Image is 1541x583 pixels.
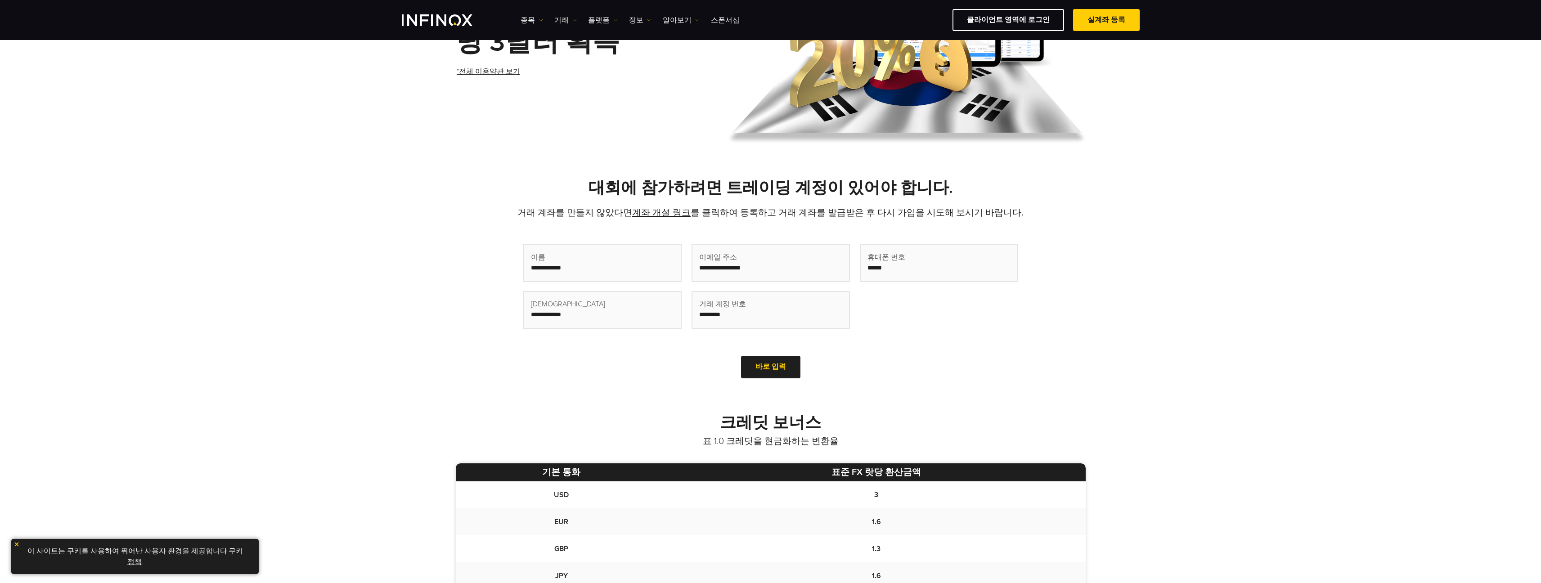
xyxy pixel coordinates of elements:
a: INFINOX Logo [402,14,494,26]
a: 플랫폼 [588,15,618,26]
span: 이름 [531,252,545,263]
p: 표 1.0 크레딧을 현금화하는 변환율 [456,435,1086,448]
strong: 대회에 참가하려면 트레이딩 계정이 있어야 합니다. [589,178,953,197]
strong: 크레딧 보너스 [720,413,821,432]
p: 거래 계좌를 만들지 않았다면 를 클릭하여 등록하고 거래 계좌를 발급받은 후 다시 가입을 시도해 보시기 바랍니다. [456,206,1086,219]
a: 클라이언트 영역에 로그인 [952,9,1064,31]
a: 바로 입력 [741,356,800,378]
td: 3 [667,481,1085,508]
td: 1.6 [667,508,1085,535]
img: yellow close icon [13,541,20,547]
a: 계좌 개설 링크 [632,207,691,218]
a: 실계좌 등록 [1073,9,1140,31]
td: EUR [456,508,668,535]
a: 정보 [629,15,651,26]
span: [DEMOGRAPHIC_DATA] [531,299,605,309]
a: *전체 이용약관 보기 [456,61,521,83]
a: 스폰서십 [711,15,740,26]
span: 휴대폰 번호 [867,252,905,263]
th: 기본 통화 [456,463,668,481]
span: 이메일 주소 [699,252,737,263]
th: 표준 FX 랏당 환산금액 [667,463,1085,481]
td: 1.3 [667,535,1085,562]
span: 거래 계정 번호 [699,299,746,309]
a: 종목 [521,15,543,26]
a: 알아보기 [663,15,700,26]
td: GBP [456,535,668,562]
td: USD [456,481,668,508]
p: 이 사이트는 쿠키를 사용하여 뛰어난 사용자 환경을 제공합니다. . [16,543,254,570]
a: 거래 [554,15,577,26]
